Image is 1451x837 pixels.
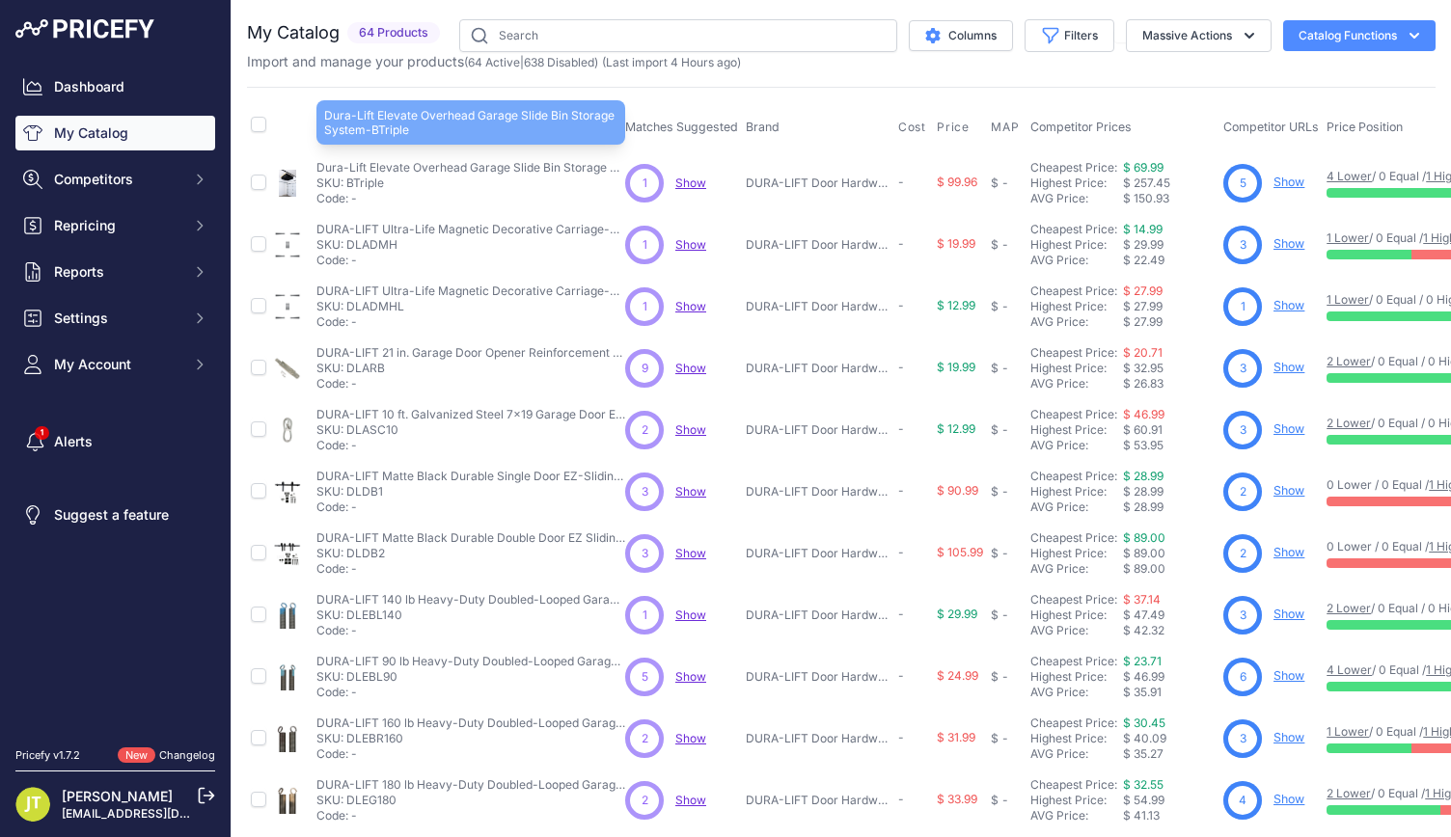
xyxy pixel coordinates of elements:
span: 3 [1240,730,1246,747]
a: Cheapest Price: [1030,654,1117,668]
span: 1 [643,607,647,624]
p: Import and manage your products [247,52,741,71]
span: - [898,545,904,559]
p: DURA-LIFT Door Hardware [746,484,890,499]
p: DURA-LIFT Door Hardware [746,361,890,376]
a: Show [675,669,706,684]
span: Competitor URLs [1223,120,1319,134]
span: 1 [643,175,647,192]
div: $ [991,237,999,253]
span: Reports [54,262,180,282]
div: - [999,422,1008,438]
a: Cheapest Price: [1030,530,1117,545]
a: Show [675,299,706,313]
a: 2 Lower [1327,786,1371,800]
span: Repricing [54,216,180,235]
a: $ 89.00 [1123,530,1165,545]
a: Show [1273,545,1304,559]
p: SKU: DLEBL90 [316,669,625,685]
span: Competitor Prices [1030,120,1132,134]
span: 5 [1240,175,1246,192]
a: Show [675,237,706,252]
span: $ 33.99 [937,792,977,806]
p: DURA-LIFT Door Hardware [746,731,890,746]
p: DURA-LIFT 160 lb Heavy-Duty Doubled-Looped Garage Door Extension Spring (2-Pack)-DLEBR160 [316,715,625,731]
button: Columns [909,20,1013,51]
span: 3 [1240,421,1246,439]
div: Highest Price: [1030,669,1123,685]
p: DURA-LIFT Door Hardware [746,607,890,623]
div: Highest Price: [1030,299,1123,314]
div: AVG Price: [1030,685,1123,700]
span: $ 28.99 [1123,484,1164,499]
a: 2 Lower [1327,601,1371,615]
a: 2 Lower [1327,416,1371,430]
p: DURA-LIFT Door Hardware [746,546,890,561]
div: $ [991,361,999,376]
a: Show [1273,360,1304,374]
span: $ 12.99 [937,421,975,436]
a: Show [1273,421,1304,436]
p: DURA-LIFT Matte Black Durable Double Door EZ Sliding Steel Track Barn Door Hardware Kit-DLDB2 [316,530,625,546]
span: $ 60.91 [1123,422,1163,437]
div: AVG Price: [1030,376,1123,391]
span: - [898,792,904,806]
span: - [898,607,904,621]
p: Code: - [316,376,625,391]
p: DURA-LIFT 10 ft. Galvanized Steel 7x19 Garage Door Extension Spring Safety Cable (2-Pack)-DLASC10 [316,407,625,422]
a: Cheapest Price: [1030,715,1117,730]
span: 2 [1240,545,1246,562]
span: 6 [1240,668,1246,686]
a: $ 20.71 [1123,345,1163,360]
a: Show [1273,668,1304,683]
span: $ 31.99 [937,730,975,744]
div: Pricefy v1.7.2 [15,747,80,764]
a: Cheapest Price: [1030,469,1117,483]
a: $ 37.14 [1123,592,1161,607]
a: [EMAIL_ADDRESS][DOMAIN_NAME] [62,806,263,821]
span: $ 40.09 [1123,731,1166,745]
div: $ [991,546,999,561]
a: Cheapest Price: [1030,592,1117,607]
span: 2 [642,421,648,439]
a: Cheapest Price: [1030,283,1117,298]
p: DURA-LIFT Door Hardware [746,175,890,191]
button: Cost [898,120,929,135]
span: 3 [1240,607,1246,624]
div: Highest Price: [1030,361,1123,376]
a: Show [675,422,706,437]
div: AVG Price: [1030,499,1123,515]
span: ( | ) [464,55,598,69]
p: Code: - [316,253,625,268]
a: Show [675,793,706,807]
span: $ 19.99 [937,236,975,251]
div: Highest Price: [1030,731,1123,746]
a: 1 Lower [1327,292,1369,307]
span: 3 [642,545,648,562]
a: $ 23.71 [1123,654,1162,668]
span: 3 [1240,360,1246,377]
div: - [999,669,1008,685]
div: AVG Price: [1030,746,1123,762]
p: SKU: DLEBL140 [316,607,625,623]
a: My Catalog [15,116,215,150]
div: - [999,607,1008,623]
a: Show [675,607,706,622]
span: 1 [643,236,647,254]
div: - [999,361,1008,376]
p: Code: - [316,438,625,453]
div: - [999,546,1008,561]
p: Code: - [316,623,625,638]
p: Code: - [316,499,625,515]
p: Code: - [316,808,625,823]
p: SKU: DLADMH [316,237,625,253]
a: $ 27.99 [1123,283,1163,298]
div: $ [991,669,999,685]
a: $ 32.55 [1123,777,1164,792]
button: Competitors [15,162,215,197]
